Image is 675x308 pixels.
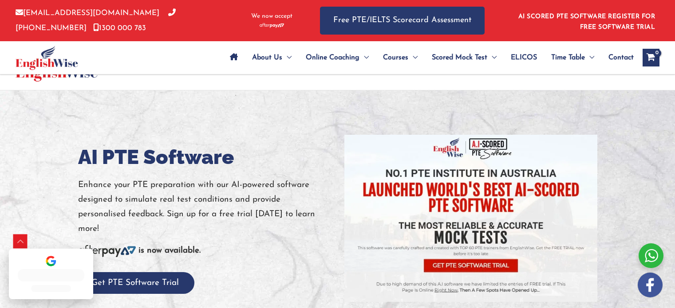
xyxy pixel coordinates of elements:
span: Menu Toggle [487,42,497,73]
aside: Header Widget 1 [513,6,659,35]
a: [EMAIL_ADDRESS][DOMAIN_NAME] [16,9,159,17]
b: is now available. [138,246,201,255]
span: Online Coaching [306,42,359,73]
img: Afterpay-Logo [78,245,136,257]
span: About Us [252,42,282,73]
img: Afterpay-Logo [260,23,284,28]
span: Menu Toggle [282,42,292,73]
nav: Site Navigation: Main Menu [223,42,634,73]
a: AI SCORED PTE SOFTWARE REGISTER FOR FREE SOFTWARE TRIAL [518,13,655,31]
a: [PHONE_NUMBER] [16,9,176,31]
h1: AI PTE Software [78,143,331,171]
a: ELICOS [504,42,544,73]
a: About UsMenu Toggle [245,42,299,73]
a: Scored Mock TestMenu Toggle [425,42,504,73]
img: white-facebook.png [638,273,663,297]
span: Courses [383,42,408,73]
span: Scored Mock Test [432,42,487,73]
a: Online CoachingMenu Toggle [299,42,376,73]
p: Enhance your PTE preparation with our AI-powered software designed to simulate real test conditio... [78,178,331,237]
span: ELICOS [511,42,537,73]
img: cropped-ew-logo [16,46,78,70]
span: Contact [608,42,634,73]
a: Contact [601,42,634,73]
a: Time TableMenu Toggle [544,42,601,73]
button: Get PTE Software Trial [76,272,194,294]
img: pte-institute-768x508 [344,135,597,302]
span: We now accept [251,12,292,21]
a: Get PTE Software Trial [76,279,194,287]
a: 1300 000 783 [93,24,146,32]
a: View Shopping Cart, empty [643,49,659,66]
a: CoursesMenu Toggle [376,42,425,73]
a: Free PTE/IELTS Scorecard Assessment [320,7,485,35]
span: Time Table [551,42,585,73]
span: Menu Toggle [408,42,418,73]
span: Menu Toggle [585,42,594,73]
span: Menu Toggle [359,42,369,73]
